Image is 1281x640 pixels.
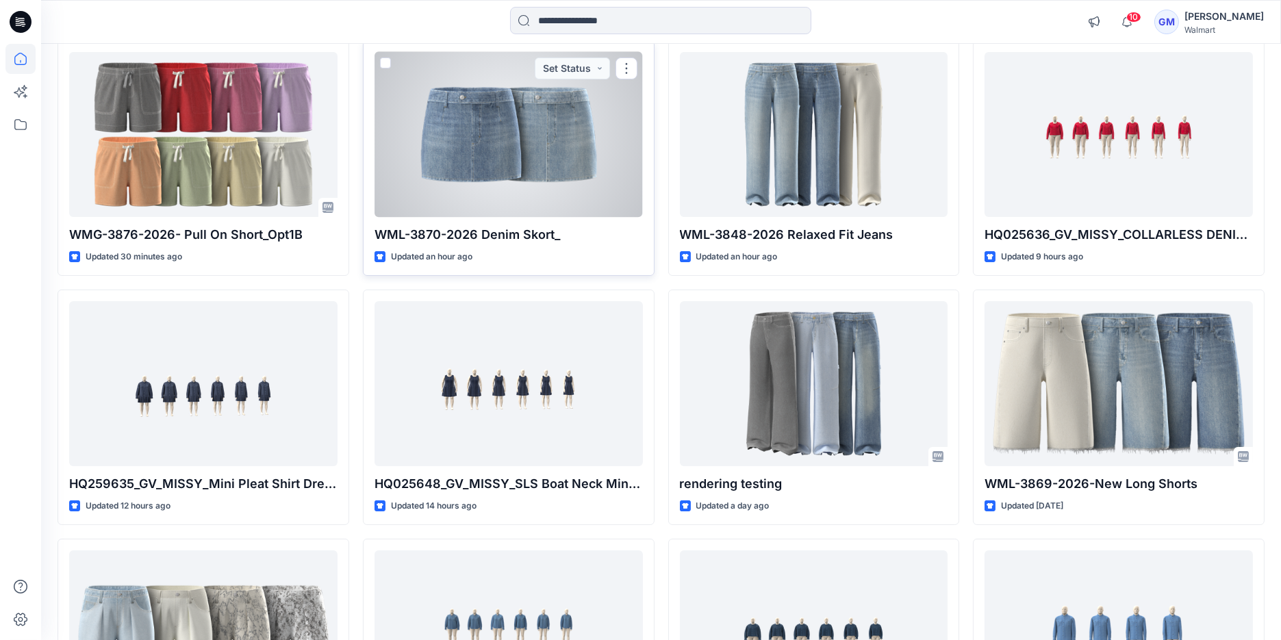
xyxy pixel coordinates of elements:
p: Updated 9 hours ago [1001,250,1083,264]
p: HQ025636_GV_MISSY_COLLARLESS DENIM JACKET [985,225,1253,244]
p: Updated 30 minutes ago [86,250,182,264]
div: Walmart [1184,25,1264,35]
p: Updated an hour ago [391,250,472,264]
a: WML-3869-2026-New Long Shorts [985,301,1253,467]
p: Updated [DATE] [1001,499,1063,513]
a: rendering testing [680,301,948,467]
p: rendering testing [680,474,948,494]
p: WML-3848-2026 Relaxed Fit Jeans [680,225,948,244]
p: WMG-3876-2026- Pull On Short_Opt1B [69,225,338,244]
a: HQ259635_GV_MISSY_Mini Pleat Shirt Dress [69,301,338,467]
p: WML-3869-2026-New Long Shorts [985,474,1253,494]
p: Updated 12 hours ago [86,499,170,513]
p: WML-3870-2026 Denim Skort_ [375,225,643,244]
p: Updated a day ago [696,499,770,513]
div: [PERSON_NAME] [1184,8,1264,25]
div: GM [1154,10,1179,34]
a: HQ025636_GV_MISSY_COLLARLESS DENIM JACKET [985,52,1253,218]
a: WML-3870-2026 Denim Skort_ [375,52,643,218]
p: HQ259635_GV_MISSY_Mini Pleat Shirt Dress [69,474,338,494]
a: HQ025648_GV_MISSY_SLS Boat Neck Mini Dress [375,301,643,467]
p: Updated an hour ago [696,250,778,264]
a: WMG-3876-2026- Pull On Short_Opt1B [69,52,338,218]
p: Updated 14 hours ago [391,499,477,513]
a: WML-3848-2026 Relaxed Fit Jeans [680,52,948,218]
p: HQ025648_GV_MISSY_SLS Boat Neck Mini Dress [375,474,643,494]
span: 10 [1126,12,1141,23]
